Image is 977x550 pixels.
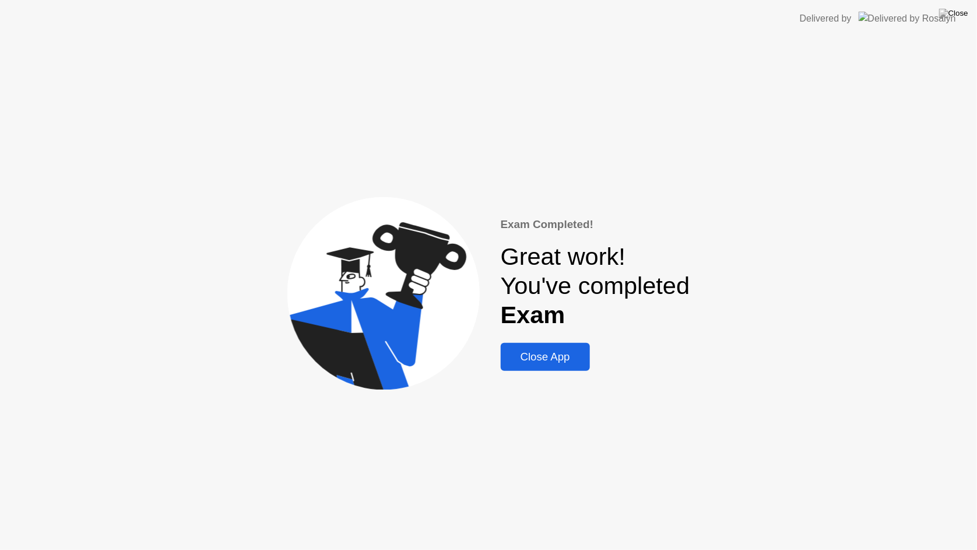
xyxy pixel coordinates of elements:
[501,242,690,329] div: Great work! You've completed
[501,301,565,328] b: Exam
[939,9,968,18] img: Close
[800,12,852,26] div: Delivered by
[859,12,956,25] img: Delivered by Rosalyn
[501,343,590,371] button: Close App
[504,351,586,363] div: Close App
[501,216,690,233] div: Exam Completed!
